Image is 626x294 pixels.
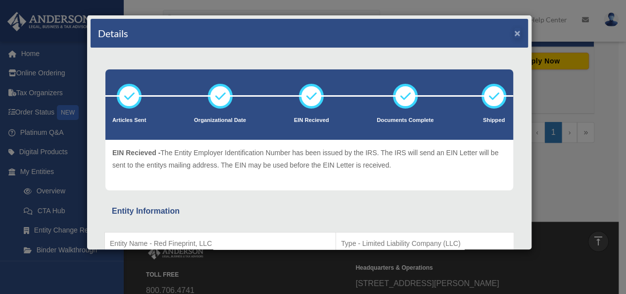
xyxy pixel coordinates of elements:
[112,149,160,157] span: EIN Recieved -
[482,116,506,125] p: Shipped
[377,116,433,125] p: Documents Complete
[110,237,331,250] p: Entity Name - Red Fineprint, LLC
[294,116,329,125] p: EIN Recieved
[194,116,246,125] p: Organizational Date
[341,237,509,250] p: Type - Limited Liability Company (LLC)
[112,147,506,171] p: The Entity Employer Identification Number has been issued by the IRS. The IRS will send an EIN Le...
[514,28,521,38] button: ×
[98,26,128,40] h4: Details
[112,204,507,218] div: Entity Information
[112,116,146,125] p: Articles Sent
